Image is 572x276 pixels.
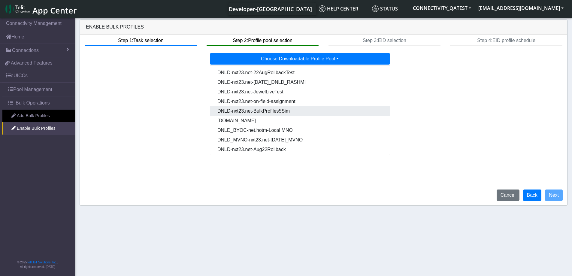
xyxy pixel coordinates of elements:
[210,135,390,145] button: DNLD_MVNO-nxt23.net-[DATE]_MVNO
[409,3,475,14] button: CONNECTIVITY_QATEST
[11,59,53,67] span: Advanced Features
[210,116,390,126] button: [DOMAIN_NAME]
[2,83,75,96] a: Pool Management
[5,2,76,15] a: App Center
[80,20,567,35] div: Enable Bulk Profiles
[2,96,75,110] a: Bulk Operations
[5,4,30,14] img: logo-telit-cinterion-gw-new.png
[27,261,57,264] a: Telit IoT Solutions, Inc.
[210,77,390,87] button: DNLD-nxt23.net-[DATE]_DNLD_RASHMI
[475,3,567,14] button: [EMAIL_ADDRESS][DOMAIN_NAME]
[497,190,519,201] button: Cancel
[210,106,390,116] button: DNLD-nxt23.net-BulkProfiles5Sim
[370,3,409,15] a: Status
[523,190,542,201] button: Back
[210,126,390,135] button: DNLD_BYOC-net.hotm-Local MNO
[210,68,390,77] button: DNLD-nxt23.net-22AugRollbackTest
[207,35,319,46] btn: Step 2: Profile pool selection
[545,190,563,201] button: Next
[210,53,390,65] button: Choose Downloadable Profile Pool
[210,65,390,155] div: Choose Downloadable Profile Pool
[2,122,75,135] a: Enable Bulk Profiles
[210,87,390,97] button: DNLD-nxt23.net-JewelLiveTest
[372,5,379,12] img: status.svg
[228,3,312,15] a: Your current platform instance
[210,97,390,106] button: DNLD-nxt23.net-on-field-assignment
[319,5,325,12] img: knowledge.svg
[316,3,370,15] a: Help center
[229,5,312,13] span: Developer-[GEOGRAPHIC_DATA]
[2,110,75,122] a: Add Bulk Profiles
[210,145,390,154] button: DNLD-nxt23.net-Aug22Rollback
[85,35,197,46] btn: Step 1: Task selection
[16,99,50,107] span: Bulk Operations
[12,47,39,54] span: Connections
[210,154,390,164] button: DNLD_BYOC-nxt23.net-BulkTestPool21Aug
[372,5,398,12] span: Status
[32,5,77,16] span: App Center
[319,5,358,12] span: Help center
